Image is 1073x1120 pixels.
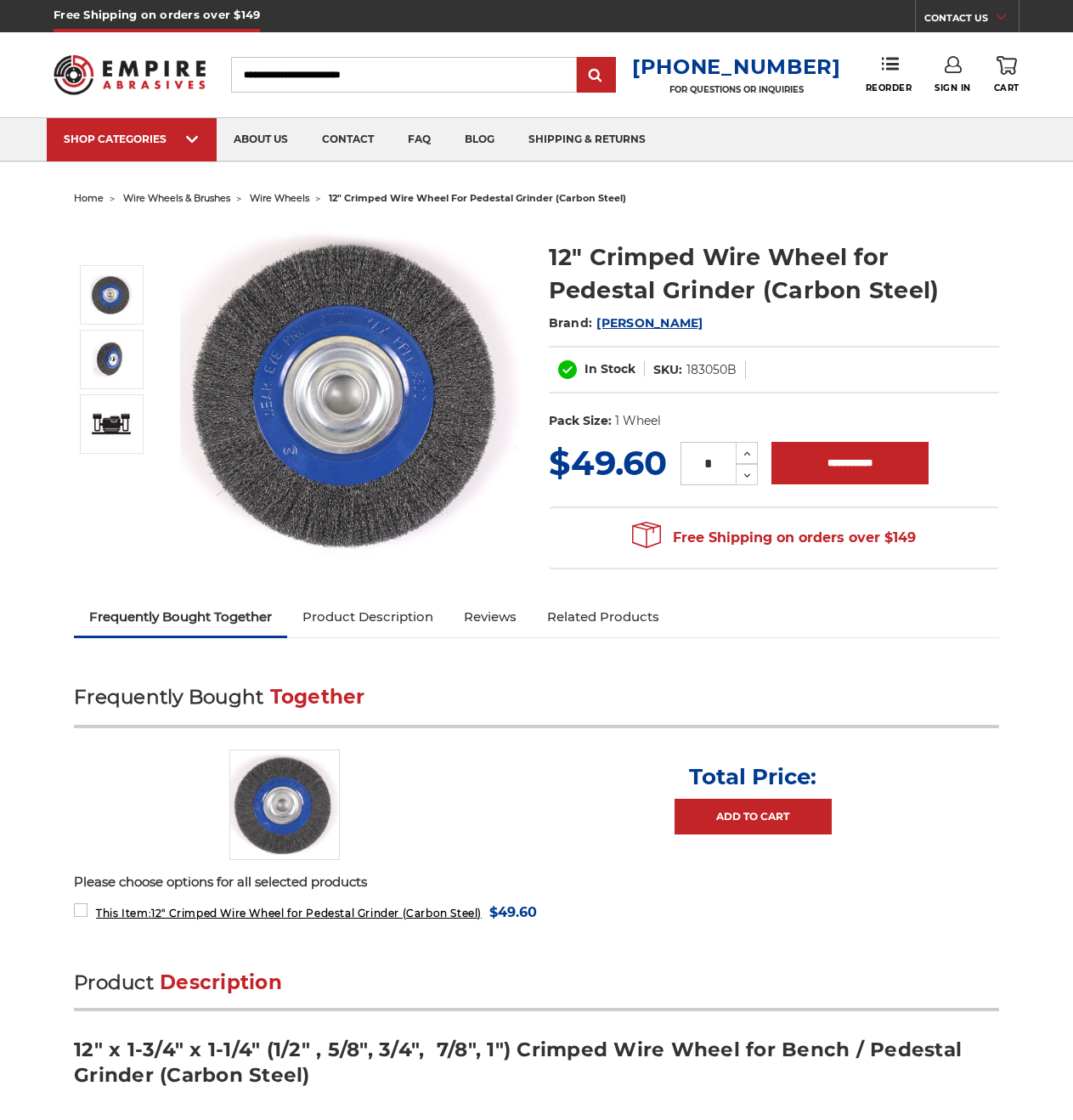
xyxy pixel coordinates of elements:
[653,361,682,379] dt: SKU:
[123,192,230,204] a: wire wheels & brushes
[632,84,841,95] p: FOR QUESTIONS OR INQUIRIES
[180,223,520,563] img: 12" Crimped Wire Wheel for Pedestal Grinder
[994,56,1019,93] a: Cart
[90,274,133,316] img: 12" Crimped Wire Wheel for Pedestal Grinder
[64,133,200,145] div: SHOP CATEGORIES
[270,685,365,709] span: Together
[549,442,667,484] span: $49.60
[74,192,104,204] a: home
[250,192,309,204] a: wire wheels
[579,59,613,93] input: Submit
[585,361,635,376] span: In Stock
[549,412,612,430] dt: Pack Size:
[54,45,206,105] img: Empire Abrasives
[305,118,391,161] a: contact
[596,315,703,331] a: [PERSON_NAME]
[686,361,737,379] dd: 183050B
[511,118,663,161] a: shipping & returns
[160,970,282,994] span: Description
[217,118,305,161] a: about us
[549,315,593,331] span: Brand:
[632,54,841,79] a: [PHONE_NUMBER]
[489,901,537,924] span: $49.60
[689,763,816,790] p: Total Price:
[994,82,1019,93] span: Cart
[532,598,675,636] a: Related Products
[74,598,287,636] a: Frequently Bought Together
[615,412,661,430] dd: 1 Wheel
[866,82,912,93] span: Reorder
[96,907,482,919] span: 12" Crimped Wire Wheel for Pedestal Grinder (Carbon Steel)
[924,8,1019,32] a: CONTACT US
[329,192,626,204] span: 12" crimped wire wheel for pedestal grinder (carbon steel)
[229,749,340,860] img: 12" Crimped Wire Wheel for Pedestal Grinder
[448,118,511,161] a: blog
[90,338,133,381] img: 12" Crimped Wire Wheel for Pedestal Grinder 183050B
[96,907,151,919] strong: This Item:
[549,240,999,307] h1: 12" Crimped Wire Wheel for Pedestal Grinder (Carbon Steel)
[866,56,912,93] a: Reorder
[935,82,971,93] span: Sign In
[287,598,449,636] a: Product Description
[675,799,832,834] a: Add to Cart
[391,118,448,161] a: faq
[74,970,154,994] span: Product
[632,521,916,555] span: Free Shipping on orders over $149
[74,1037,999,1100] h3: 12" x 1-3/4" x 1-1/4" (1/2" , 5/8", 3/4", 7/8", 1") Crimped Wire Wheel for Bench / Pedestal Grind...
[74,873,999,892] p: Please choose options for all selected products
[74,685,263,709] span: Frequently Bought
[449,598,532,636] a: Reviews
[90,410,133,438] img: 12" Crimped Wire Wheel for Pedestal Grinder (Carbon Steel)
